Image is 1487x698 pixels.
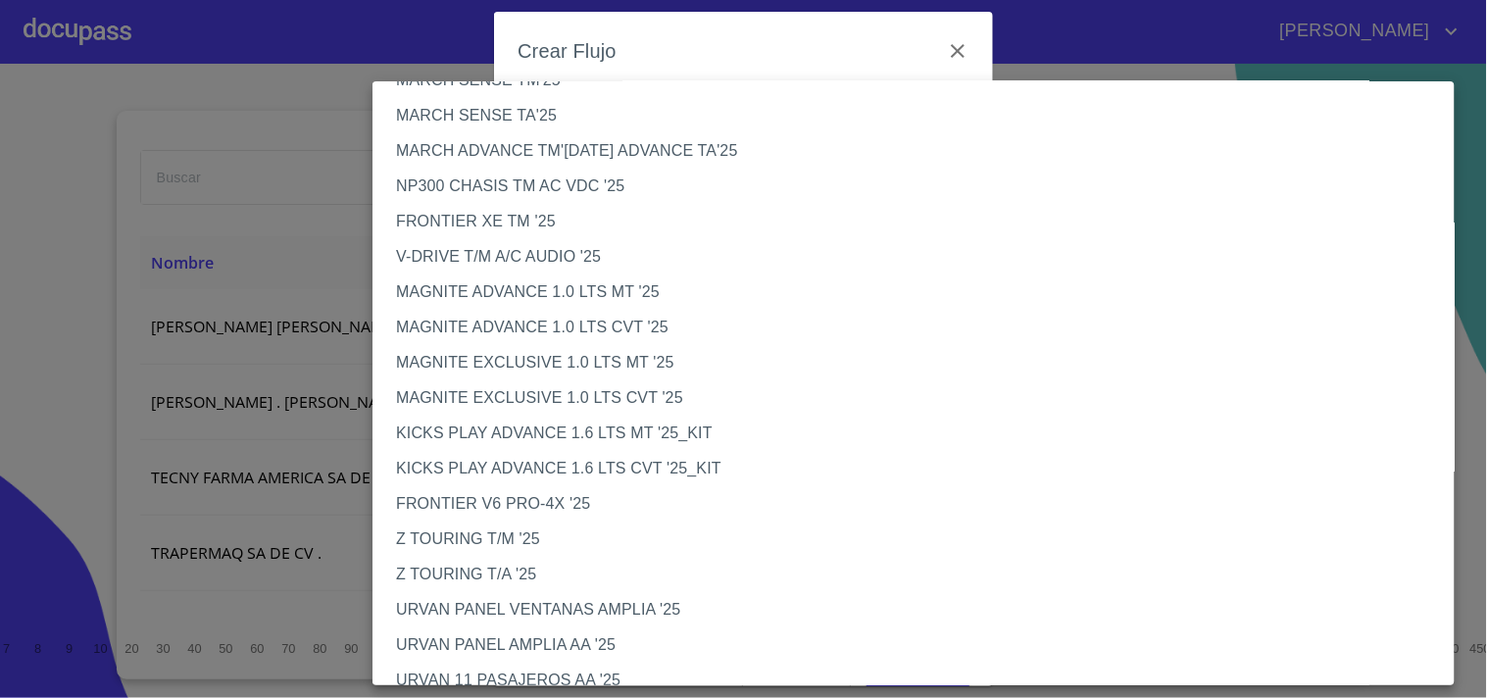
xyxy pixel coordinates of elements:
li: MAGNITE ADVANCE 1.0 LTS MT '25 [372,274,1471,310]
li: KICKS PLAY ADVANCE 1.6 LTS MT '25_KIT [372,416,1471,451]
li: NP300 CHASIS TM AC VDC '25 [372,169,1471,204]
li: KICKS PLAY ADVANCE 1.6 LTS CVT '25_KIT [372,451,1471,486]
li: MAGNITE EXCLUSIVE 1.0 LTS MT '25 [372,345,1471,380]
li: MARCH ADVANCE TM'[DATE] ADVANCE TA'25 [372,133,1471,169]
li: FRONTIER V6 PRO-4X '25 [372,486,1471,522]
li: MAGNITE ADVANCE 1.0 LTS CVT '25 [372,310,1471,345]
li: URVAN 11 PASAJEROS AA '25 [372,663,1471,698]
li: Z TOURING T/A '25 [372,557,1471,592]
li: Z TOURING T/M '25 [372,522,1471,557]
li: URVAN PANEL VENTANAS AMPLIA '25 [372,592,1471,627]
li: V-DRIVE T/M A/C AUDIO '25 [372,239,1471,274]
li: FRONTIER XE TM '25 [372,204,1471,239]
li: MARCH SENSE TA'25 [372,98,1471,133]
li: MAGNITE EXCLUSIVE 1.0 LTS CVT '25 [372,380,1471,416]
li: URVAN PANEL AMPLIA AA '25 [372,627,1471,663]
